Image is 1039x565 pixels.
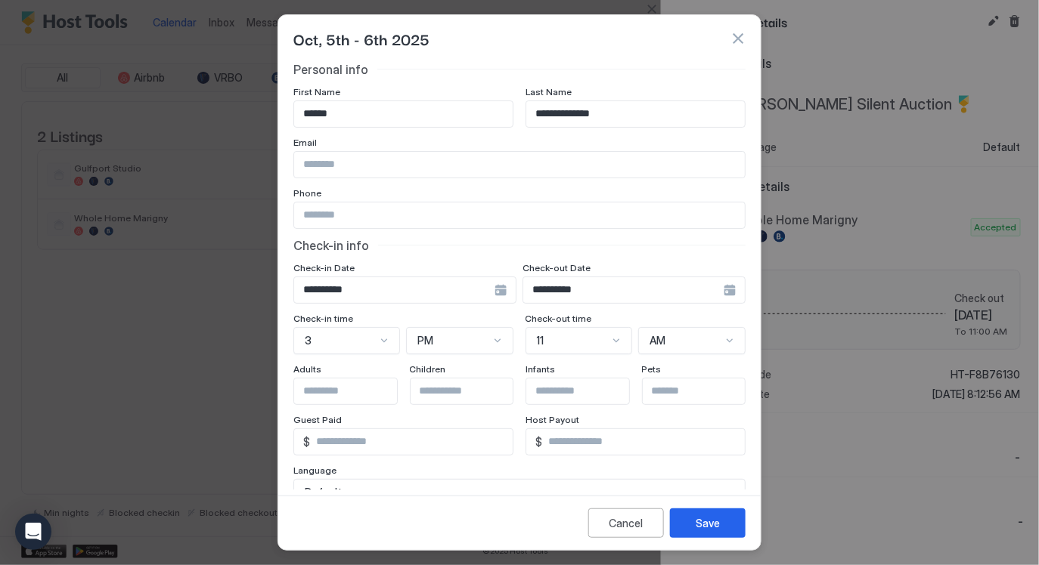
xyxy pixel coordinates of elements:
[305,486,342,499] span: Default
[588,508,664,538] button: Cancel
[293,313,353,324] span: Check-in time
[293,414,342,425] span: Guest Paid
[15,514,51,550] div: Open Intercom Messenger
[542,429,745,455] input: Input Field
[293,238,369,253] span: Check-in info
[523,277,724,303] input: Input Field
[293,465,337,476] span: Language
[411,378,535,404] input: Input Field
[642,363,662,375] span: Pets
[609,515,644,531] div: Cancel
[294,152,745,178] input: Input Field
[293,363,321,375] span: Adults
[303,435,310,449] span: $
[526,414,579,425] span: Host Payout
[417,334,433,347] span: PM
[293,187,321,199] span: Phone
[293,262,355,273] span: Check-in Date
[305,334,312,347] span: 3
[526,86,572,97] span: Last Name
[294,378,418,404] input: Input Field
[526,101,745,127] input: Input Field
[526,378,650,404] input: Input Field
[643,378,767,404] input: Input Field
[650,334,665,347] span: AM
[293,27,430,50] span: Oct, 5th - 6th 2025
[537,334,544,347] span: 11
[294,277,495,303] input: Input Field
[410,363,446,375] span: Children
[294,202,745,228] input: Input Field
[526,313,592,324] span: Check-out time
[293,137,317,148] span: Email
[696,515,720,531] div: Save
[535,435,542,449] span: $
[310,429,513,455] input: Input Field
[523,262,591,273] span: Check-out Date
[526,363,555,375] span: Infants
[670,508,746,538] button: Save
[294,101,513,127] input: Input Field
[293,86,340,97] span: First Name
[293,62,368,77] span: Personal info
